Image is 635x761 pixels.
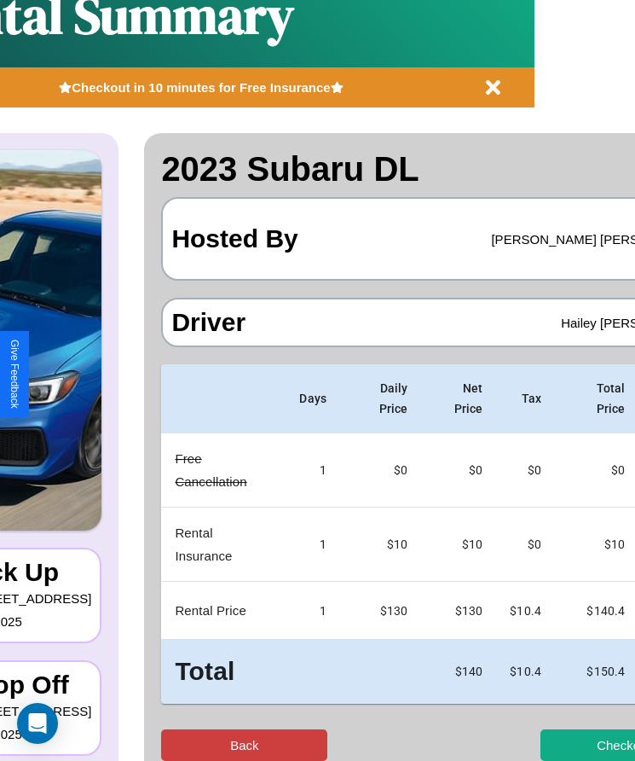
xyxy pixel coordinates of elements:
[422,433,497,508] td: $ 0
[340,364,422,433] th: Daily Price
[175,521,272,567] p: Rental Insurance
[161,729,327,761] button: Back
[72,80,330,95] b: Checkout in 10 minutes for Free Insurance
[496,364,555,433] th: Tax
[422,582,497,640] td: $ 130
[286,433,340,508] td: 1
[171,207,297,270] h3: Hosted By
[171,308,245,337] h3: Driver
[496,433,555,508] td: $0
[286,364,340,433] th: Days
[422,640,497,704] td: $ 140
[340,582,422,640] td: $ 130
[9,340,20,409] div: Give Feedback
[340,508,422,582] td: $10
[496,640,555,704] td: $ 10.4
[175,654,272,690] h3: Total
[422,508,497,582] td: $ 10
[496,582,555,640] td: $ 10.4
[175,447,272,493] p: Free Cancellation
[496,508,555,582] td: $0
[286,508,340,582] td: 1
[422,364,497,433] th: Net Price
[175,599,272,622] p: Rental Price
[340,433,422,508] td: $0
[17,703,58,744] div: Open Intercom Messenger
[286,582,340,640] td: 1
